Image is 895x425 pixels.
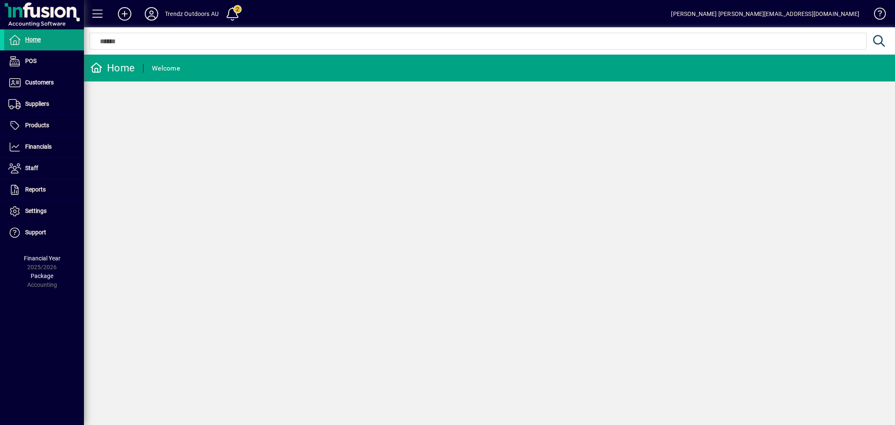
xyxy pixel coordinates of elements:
span: Settings [25,207,47,214]
span: POS [25,58,37,64]
span: Support [25,229,46,236]
span: Financial Year [24,255,60,262]
a: Knowledge Base [868,2,885,29]
div: [PERSON_NAME] [PERSON_NAME][EMAIL_ADDRESS][DOMAIN_NAME] [671,7,859,21]
div: Home [90,61,135,75]
a: Support [4,222,84,243]
button: Add [111,6,138,21]
button: Profile [138,6,165,21]
span: Financials [25,143,52,150]
a: Staff [4,158,84,179]
a: Financials [4,136,84,157]
a: Reports [4,179,84,200]
div: Welcome [152,62,180,75]
a: Suppliers [4,94,84,115]
a: POS [4,51,84,72]
a: Products [4,115,84,136]
a: Customers [4,72,84,93]
span: Home [25,36,41,43]
span: Staff [25,165,38,171]
span: Package [31,273,53,279]
span: Suppliers [25,100,49,107]
span: Customers [25,79,54,86]
span: Reports [25,186,46,193]
span: Products [25,122,49,129]
div: Trendz Outdoors AU [165,7,219,21]
a: Settings [4,201,84,222]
